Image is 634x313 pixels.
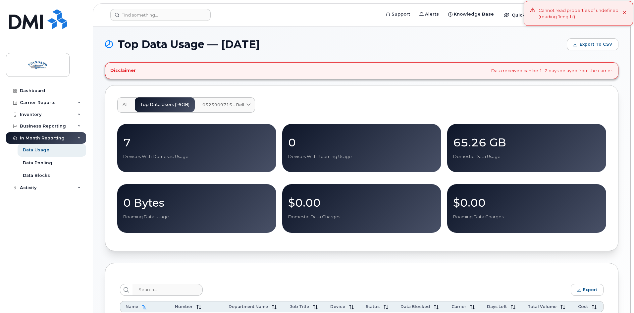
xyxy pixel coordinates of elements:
[126,304,138,309] span: Name
[123,154,270,160] p: Devices With Domestic Usage
[366,304,380,309] span: Status
[288,136,435,148] p: 0
[202,102,244,108] span: 0525909715 - Bell
[118,39,260,49] span: Top Data Usage — [DATE]
[123,197,270,209] p: 0 Bytes
[400,304,430,309] span: Data Blocked
[288,154,435,160] p: Devices With Roaming Usage
[487,304,507,309] span: Days Left
[528,304,556,309] span: Total Volume
[539,7,622,20] div: Cannot read properties of undefined (reading 'length')
[453,154,600,160] p: Domestic Data Usage
[451,304,466,309] span: Carrier
[330,304,345,309] span: Device
[583,287,597,292] span: Export
[578,304,588,309] span: Cost
[453,136,600,148] p: 65.26 GB
[110,68,136,73] h4: Disclaimer
[571,284,604,296] button: Export
[580,41,612,47] span: Export to CSV
[123,102,128,107] span: All
[132,284,203,296] input: Search...
[288,197,435,209] p: $0.00
[175,304,192,309] span: Number
[290,304,309,309] span: Job Title
[105,62,618,79] div: Data received can be 1–2 days delayed from the carrier.
[453,214,600,220] p: Roaming Data Charges
[123,214,270,220] p: Roaming Data Usage
[123,136,270,148] p: 7
[229,304,268,309] span: Department Name
[453,197,600,209] p: $0.00
[567,38,618,50] button: Export to CSV
[197,98,255,112] a: 0525909715 - Bell
[288,214,435,220] p: Domestic Data Charges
